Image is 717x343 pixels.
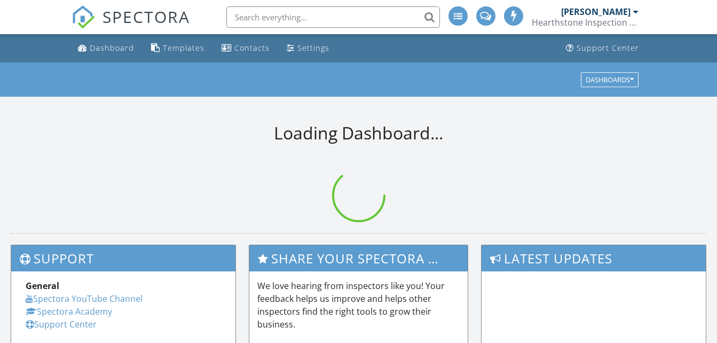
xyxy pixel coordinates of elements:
a: Dashboard [74,38,138,58]
h3: Latest Updates [482,245,706,271]
strong: General [26,280,59,292]
a: Support Center [562,38,643,58]
div: [PERSON_NAME] [561,6,631,17]
div: Contacts [234,43,270,53]
a: SPECTORA [72,14,190,37]
h3: Support [11,245,235,271]
div: Settings [297,43,329,53]
a: Spectora YouTube Channel [26,293,143,305]
p: We love hearing from inspectors like you! Your feedback helps us improve and helps other inspecto... [257,279,459,331]
a: Templates [147,38,209,58]
button: Dashboards [581,72,639,87]
div: Hearthstone Inspection Services, Inc. [532,17,639,28]
a: Contacts [217,38,274,58]
a: Spectora Academy [26,306,112,317]
div: Dashboards [586,76,634,83]
h3: Share Your Spectora Experience [249,245,467,271]
a: Support Center [26,318,97,330]
a: Settings [282,38,334,58]
span: SPECTORA [103,5,190,28]
div: Dashboard [90,43,134,53]
input: Search everything... [226,6,440,28]
img: The Best Home Inspection Software - Spectora [72,5,95,29]
div: Templates [163,43,204,53]
div: Support Center [577,43,639,53]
